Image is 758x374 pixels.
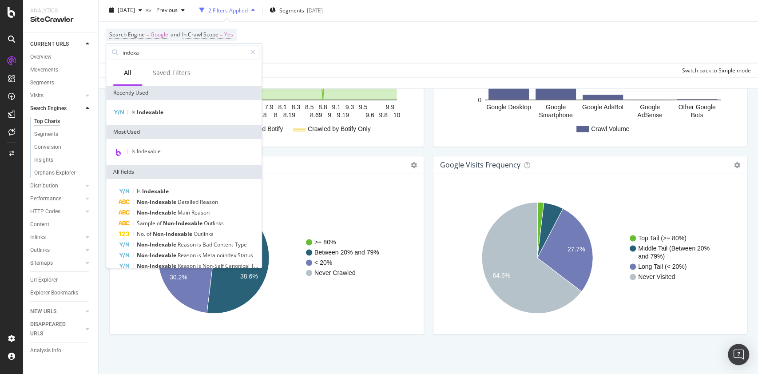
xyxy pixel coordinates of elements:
[224,29,233,41] span: Yes
[307,7,323,14] div: [DATE]
[137,209,178,216] span: Non-Indexable
[30,288,78,298] div: Explorer Bookmarks
[30,320,83,338] a: DISAPPEARED URLS
[137,251,178,259] span: Non-Indexable
[30,181,58,191] div: Distribution
[34,117,92,126] a: Top Charts
[153,68,190,77] div: Saved Filters
[30,233,83,242] a: Inlinks
[393,111,401,119] text: 10
[220,31,223,39] span: =
[124,68,131,77] div: All
[191,209,210,216] span: Reason
[157,219,163,227] span: of
[638,245,710,252] text: Middle Tail (Between 20%
[106,125,262,139] div: Most Used
[146,6,153,13] span: vs
[153,7,178,14] span: Previous
[30,307,83,316] a: NEW URLS
[30,194,83,203] a: Performance
[678,103,715,111] text: Other Google
[131,147,161,155] span: Is Indexable
[30,246,83,255] a: Outlinks
[146,31,149,39] span: =
[202,262,225,270] span: Non-Self
[170,273,187,280] text: 30.2%
[30,259,53,268] div: Sitemaps
[441,188,735,327] svg: A chart.
[118,7,135,14] span: 2025 Oct. 3rd
[279,7,304,14] span: Segments
[240,273,258,280] text: 38.6%
[545,103,565,111] text: Google
[34,155,92,165] a: Insights
[194,230,214,238] span: Outlinks
[30,52,52,62] div: Overview
[109,31,145,39] span: Search Engine
[30,320,75,338] div: DISAPPEARED URLS
[359,103,368,111] text: 9.5
[332,103,341,111] text: 9.1
[305,103,314,111] text: 8.5
[492,272,510,279] text: 64.6%
[734,162,740,168] i: Options
[182,31,218,39] span: In Crawl Scope
[292,103,301,111] text: 8.3
[34,168,75,178] div: Orphans Explorer
[386,103,395,111] text: 9.9
[337,111,349,119] text: 9.19
[318,103,327,111] text: 8.8
[30,259,83,268] a: Sitemaps
[137,219,157,227] span: Sample
[178,251,197,259] span: Reason
[137,241,178,248] span: Non-Indexable
[30,91,44,100] div: Visits
[196,4,258,18] button: 2 Filters Applied
[728,344,749,365] div: Open Intercom Messenger
[486,103,531,111] text: Google Desktop
[30,207,83,216] a: HTTP Codes
[637,111,663,119] text: AdSense
[197,241,202,248] span: is
[30,104,83,113] a: Search Engines
[137,187,142,195] span: Is
[682,67,751,74] div: Switch back to Simple mode
[30,307,56,316] div: NEW URLS
[258,111,267,119] text: 7.8
[314,259,332,266] text: < 20%
[478,96,481,103] text: 0
[30,7,91,15] div: Analytics
[178,241,197,248] span: Reason
[34,155,53,165] div: Insights
[314,269,356,276] text: Never Crawled
[440,159,520,171] h4: google Visits Frequency
[34,168,92,178] a: Orphans Explorer
[639,103,659,111] text: Google
[178,198,200,206] span: Detailed
[30,275,92,285] a: Url Explorer
[131,108,137,116] span: Is
[379,111,388,119] text: 9.8
[30,181,83,191] a: Distribution
[34,143,61,152] div: Conversion
[30,52,92,62] a: Overview
[171,31,180,39] span: and
[30,78,54,88] div: Segments
[591,125,630,132] text: Crawl Volume
[202,241,214,248] span: Bad
[225,262,251,270] span: Canonical
[30,40,83,49] a: CURRENT URLS
[345,103,354,111] text: 9.3
[30,104,67,113] div: Search Engines
[539,111,572,119] text: Smartphone
[122,46,246,59] input: Search by field name
[153,230,194,238] span: Non-Indexable
[202,251,217,259] span: Meta
[30,346,92,355] a: Analysis Info
[310,111,322,119] text: 8.69
[30,40,69,49] div: CURRENT URLS
[638,263,687,270] text: Long Tail (< 20%)
[30,233,46,242] div: Inlinks
[106,86,262,100] div: Recently Used
[137,108,163,116] span: Indexable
